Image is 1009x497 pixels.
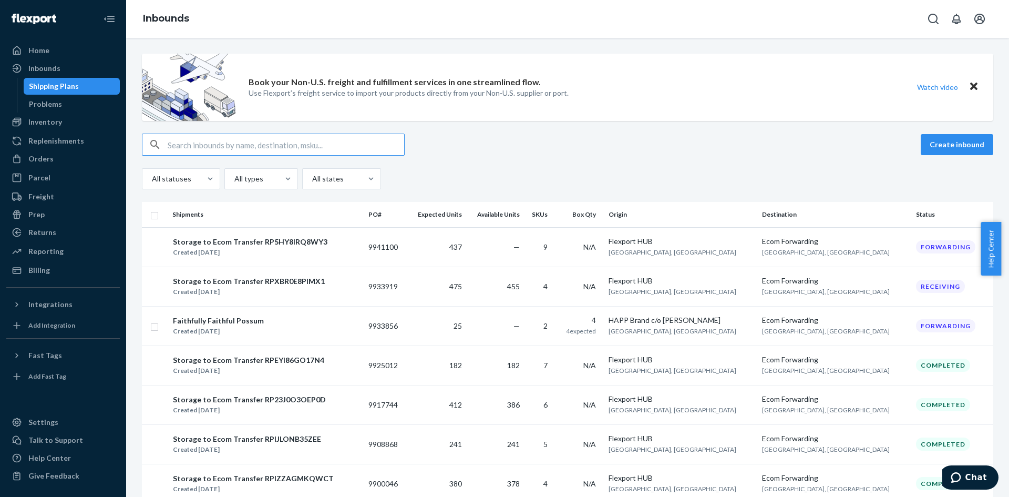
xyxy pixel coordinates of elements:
[916,398,970,411] div: Completed
[28,350,62,361] div: Fast Tags
[513,321,520,330] span: —
[173,237,327,247] div: Storage to Ecom Transfer RP5HY8IRQ8WY3
[6,60,120,77] a: Inbounds
[916,319,975,332] div: Forwarding
[407,202,466,227] th: Expected Units
[967,79,981,95] button: Close
[29,99,62,109] div: Problems
[609,315,754,326] div: HAPP Brand c/o [PERSON_NAME]
[513,242,520,251] span: —
[6,188,120,205] a: Freight
[609,236,754,247] div: Flexport HUB
[923,8,944,29] button: Open Search Box
[249,76,541,88] p: Book your Non-U.S. freight and fulfillment services in one streamlined flow.
[916,477,970,490] div: Completed
[942,465,998,492] iframe: Opens a widget where you can chat to one of our agents
[916,280,965,293] div: Receiving
[543,400,548,409] span: 6
[173,405,326,415] div: Created [DATE]
[173,247,327,258] div: Created [DATE]
[6,317,120,334] a: Add Integration
[583,479,596,488] span: N/A
[609,367,736,374] span: [GEOGRAPHIC_DATA], [GEOGRAPHIC_DATA]
[762,473,908,483] div: Ecom Forwarding
[609,433,754,444] div: Flexport HUB
[910,79,965,95] button: Watch video
[173,434,321,444] div: Storage to Ecom Transfer RPIJLONB35ZEE
[762,485,890,493] span: [GEOGRAPHIC_DATA], [GEOGRAPHIC_DATA]
[609,485,736,493] span: [GEOGRAPHIC_DATA], [GEOGRAPHIC_DATA]
[916,438,970,451] div: Completed
[364,202,407,227] th: PO#
[6,368,120,385] a: Add Fast Tag
[762,327,890,335] span: [GEOGRAPHIC_DATA], [GEOGRAPHIC_DATA]
[28,321,75,330] div: Add Integration
[981,222,1001,276] button: Help Center
[28,299,73,310] div: Integrations
[24,78,120,95] a: Shipping Plans
[28,227,56,238] div: Returns
[466,202,524,227] th: Available Units
[762,445,890,453] span: [GEOGRAPHIC_DATA], [GEOGRAPHIC_DATA]
[762,354,908,365] div: Ecom Forwarding
[609,354,754,365] div: Flexport HUB
[543,282,548,291] span: 4
[28,117,62,127] div: Inventory
[173,355,324,366] div: Storage to Ecom Transfer RPEYI86GO17N4
[583,440,596,449] span: N/A
[173,484,334,494] div: Created [DATE]
[28,453,71,463] div: Help Center
[6,133,120,149] a: Replenishments
[28,435,83,445] div: Talk to Support
[29,81,79,92] div: Shipping Plans
[762,248,890,256] span: [GEOGRAPHIC_DATA], [GEOGRAPHIC_DATA]
[28,417,58,428] div: Settings
[28,191,54,202] div: Freight
[6,432,120,449] button: Talk to Support
[762,315,908,326] div: Ecom Forwarding
[99,8,120,29] button: Close Navigation
[762,288,890,296] span: [GEOGRAPHIC_DATA], [GEOGRAPHIC_DATA]
[6,224,120,241] a: Returns
[507,440,520,449] span: 241
[449,440,462,449] span: 241
[6,42,120,59] a: Home
[454,321,462,330] span: 25
[6,150,120,167] a: Orders
[28,63,60,74] div: Inbounds
[173,276,325,287] div: Storage to Ecom Transfer RPXBR0E8PIMX1
[449,479,462,488] span: 380
[135,4,198,34] ol: breadcrumbs
[583,361,596,370] span: N/A
[6,450,120,466] a: Help Center
[507,479,520,488] span: 378
[364,346,407,385] td: 9925012
[762,276,908,286] div: Ecom Forwarding
[507,282,520,291] span: 455
[249,88,569,98] p: Use Flexport’s freight service to import your products directly from your Non-U.S. supplier or port.
[6,262,120,279] a: Billing
[364,385,407,424] td: 9917744
[6,243,120,260] a: Reporting
[6,169,120,186] a: Parcel
[364,424,407,464] td: 9908868
[507,361,520,370] span: 182
[173,287,325,297] div: Created [DATE]
[560,315,596,326] div: 4
[609,327,736,335] span: [GEOGRAPHIC_DATA], [GEOGRAPHIC_DATA]
[449,400,462,409] span: 412
[916,359,970,372] div: Completed
[28,154,54,164] div: Orders
[173,444,321,455] div: Created [DATE]
[24,96,120,113] a: Problems
[364,306,407,346] td: 9933856
[543,479,548,488] span: 4
[28,246,64,257] div: Reporting
[151,174,152,184] input: All statuses
[758,202,912,227] th: Destination
[604,202,758,227] th: Origin
[609,394,754,404] div: Flexport HUB
[543,361,548,370] span: 7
